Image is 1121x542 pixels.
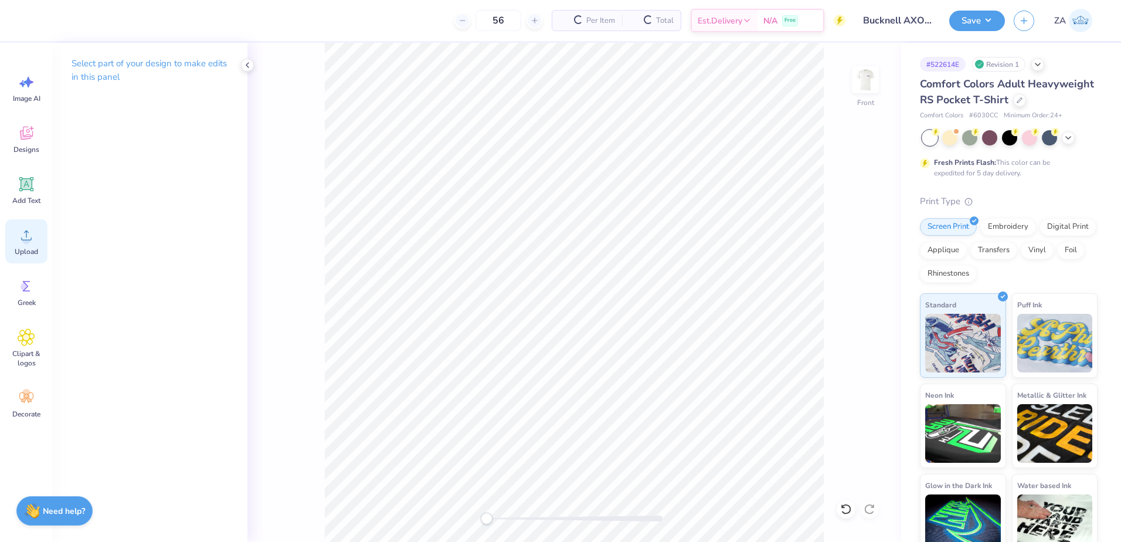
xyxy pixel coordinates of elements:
div: Print Type [920,195,1098,208]
span: Puff Ink [1017,299,1042,311]
img: Metallic & Glitter Ink [1017,404,1093,463]
span: ZA [1054,14,1066,28]
div: Embroidery [980,218,1036,236]
input: Untitled Design [854,9,940,32]
strong: Need help? [43,506,85,517]
div: Vinyl [1021,242,1054,259]
span: Upload [15,247,38,256]
div: Transfers [970,242,1017,259]
span: Total [656,15,674,27]
img: Puff Ink [1017,314,1093,372]
span: Comfort Colors [920,111,963,121]
img: Neon Ink [925,404,1001,463]
span: Est. Delivery [698,15,742,27]
div: Applique [920,242,967,259]
img: Front [854,68,877,92]
span: Greek [18,298,36,307]
img: Standard [925,314,1001,372]
a: ZA [1049,9,1098,32]
span: Free [784,16,796,25]
div: Screen Print [920,218,977,236]
span: Decorate [12,409,40,419]
span: Water based Ink [1017,479,1071,492]
img: Zuriel Alaba [1069,9,1092,32]
button: Save [949,11,1005,31]
span: Neon Ink [925,389,954,401]
span: Add Text [12,196,40,205]
span: Image AI [13,94,40,103]
span: N/A [763,15,777,27]
span: Standard [925,299,956,311]
div: Digital Print [1040,218,1096,236]
div: Foil [1057,242,1085,259]
span: # 6030CC [969,111,998,121]
p: Select part of your design to make edits in this panel [72,57,229,84]
span: Clipart & logos [7,349,46,368]
span: Glow in the Dark Ink [925,479,992,492]
span: Metallic & Glitter Ink [1017,389,1086,401]
div: Revision 1 [971,57,1025,72]
span: Designs [13,145,39,154]
strong: Fresh Prints Flash: [934,158,996,167]
div: # 522614E [920,57,966,72]
span: Comfort Colors Adult Heavyweight RS Pocket T-Shirt [920,77,1094,107]
div: Rhinestones [920,265,977,283]
div: This color can be expedited for 5 day delivery. [934,157,1078,178]
span: Per Item [586,15,615,27]
span: Minimum Order: 24 + [1004,111,1062,121]
div: Accessibility label [481,513,492,524]
div: Front [857,97,874,108]
input: – – [475,10,521,31]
